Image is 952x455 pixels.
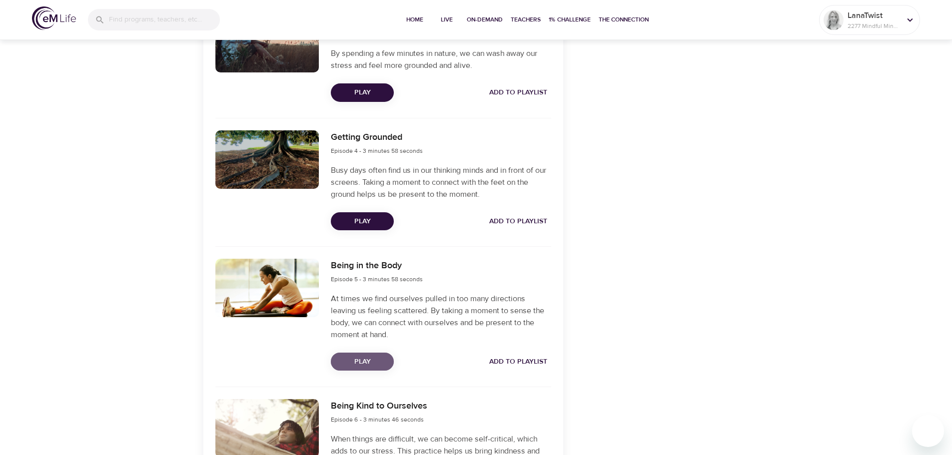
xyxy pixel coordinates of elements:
[32,6,76,30] img: logo
[331,130,423,145] h6: Getting Grounded
[331,83,394,102] button: Play
[489,215,547,228] span: Add to Playlist
[331,293,551,341] p: At times we find ourselves pulled in too many directions leaving us feeling scattered. By taking ...
[848,21,901,30] p: 2277 Mindful Minutes
[403,14,427,25] span: Home
[109,9,220,30] input: Find programs, teachers, etc...
[339,356,386,368] span: Play
[489,86,547,99] span: Add to Playlist
[331,164,551,200] p: Busy days often find us in our thinking minds and in front of our screens. Taking a moment to con...
[331,147,423,155] span: Episode 4 - 3 minutes 58 seconds
[467,14,503,25] span: On-Demand
[331,47,551,71] p: By spending a few minutes in nature, we can wash away our stress and feel more grounded and alive.
[435,14,459,25] span: Live
[331,259,423,273] h6: Being in the Body
[331,399,427,414] h6: Being Kind to Ourselves
[339,86,386,99] span: Play
[824,10,844,30] img: Remy Sharp
[912,415,944,447] iframe: Button to launch messaging window
[485,83,551,102] button: Add to Playlist
[511,14,541,25] span: Teachers
[331,353,394,371] button: Play
[485,212,551,231] button: Add to Playlist
[339,215,386,228] span: Play
[489,356,547,368] span: Add to Playlist
[331,416,424,424] span: Episode 6 - 3 minutes 46 seconds
[331,275,423,283] span: Episode 5 - 3 minutes 58 seconds
[848,9,901,21] p: LanaTwist
[599,14,649,25] span: The Connection
[331,212,394,231] button: Play
[485,353,551,371] button: Add to Playlist
[549,14,591,25] span: 1% Challenge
